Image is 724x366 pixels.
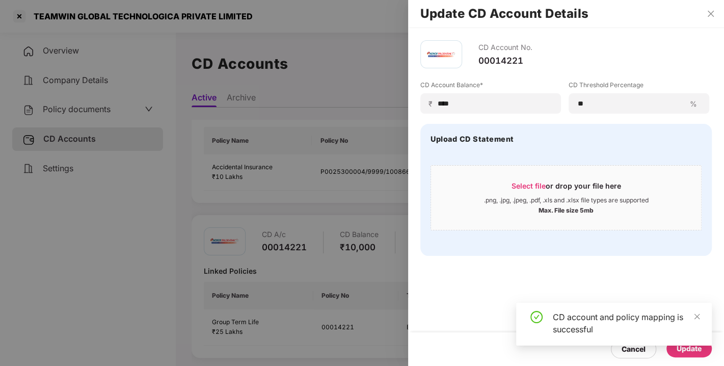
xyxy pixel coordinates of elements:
[512,181,546,190] span: Select file
[686,99,701,109] span: %
[478,40,532,55] div: CD Account No.
[530,311,543,323] span: check-circle
[539,204,594,215] div: Max. File size 5mb
[431,173,701,222] span: Select fileor drop your file here.png, .jpg, .jpeg, .pdf, .xls and .xlsx file types are supported...
[428,99,437,109] span: ₹
[484,196,649,204] div: .png, .jpg, .jpeg, .pdf, .xls and .xlsx file types are supported
[707,10,715,18] span: close
[553,311,700,335] div: CD account and policy mapping is successful
[431,134,514,144] h4: Upload CD Statement
[512,181,621,196] div: or drop your file here
[420,8,712,19] h2: Update CD Account Details
[569,81,709,93] label: CD Threshold Percentage
[704,9,718,18] button: Close
[693,313,701,320] span: close
[426,39,457,70] img: iciciprud.png
[478,55,532,66] div: 00014221
[420,81,561,93] label: CD Account Balance*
